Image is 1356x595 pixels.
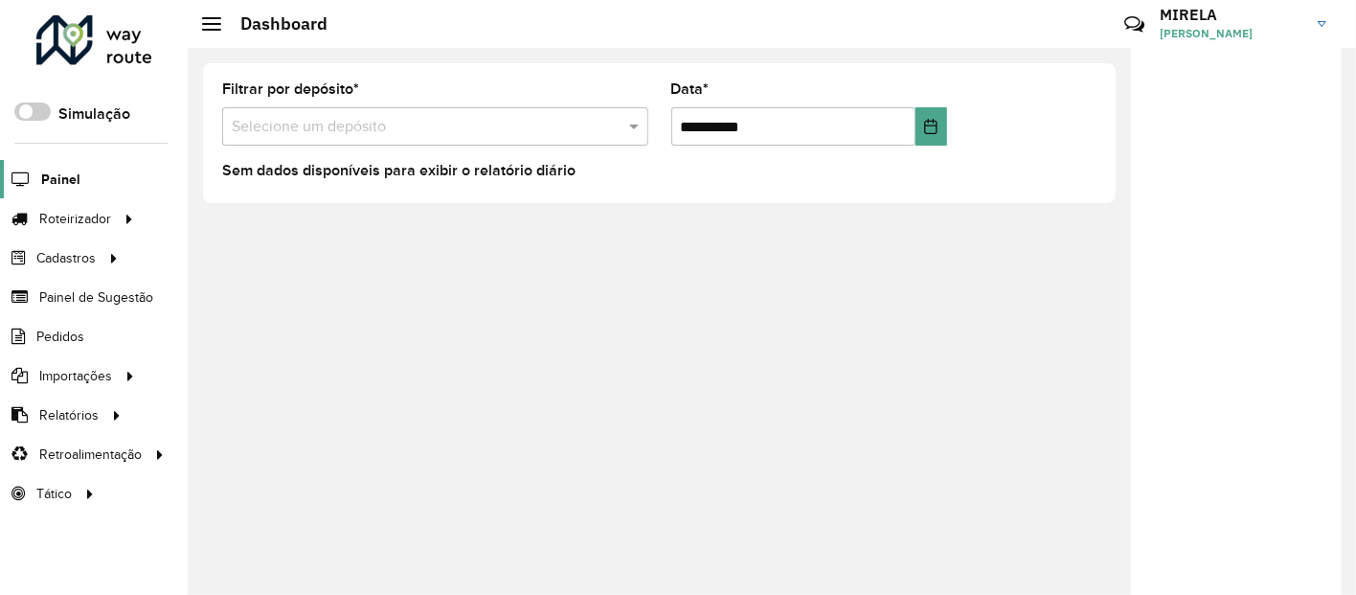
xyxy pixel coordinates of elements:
span: Painel [41,170,80,190]
span: Retroalimentação [39,445,142,465]
span: Roteirizador [39,209,111,229]
label: Data [671,78,710,101]
span: Pedidos [36,327,84,347]
span: Tático [36,484,72,504]
span: [PERSON_NAME] [1160,25,1303,42]
label: Simulação [58,103,130,126]
span: Cadastros [36,248,96,268]
span: Painel de Sugestão [39,287,153,308]
h2: Dashboard [221,13,328,34]
label: Sem dados disponíveis para exibir o relatório diário [222,159,576,182]
span: Relatórios [39,405,99,425]
label: Filtrar por depósito [222,78,359,101]
span: Importações [39,366,112,386]
a: Contato Rápido [1114,4,1155,45]
h3: MIRELA [1160,6,1303,24]
button: Choose Date [915,107,947,146]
